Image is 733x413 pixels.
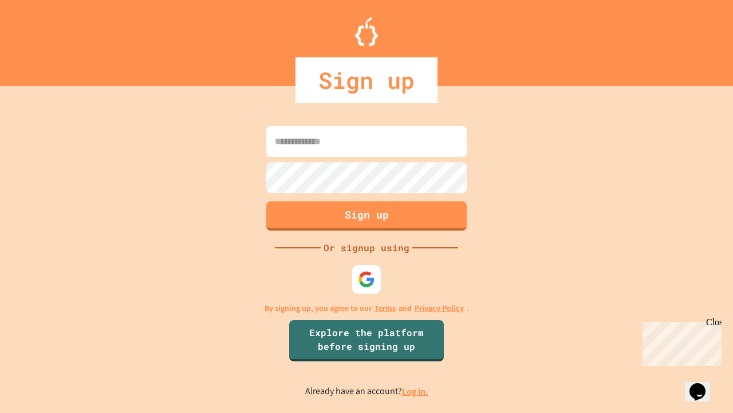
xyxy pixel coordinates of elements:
[685,367,722,402] iframe: chat widget
[5,5,79,73] div: Chat with us now!Close
[266,201,467,231] button: Sign up
[358,271,375,288] img: google-icon.svg
[355,17,378,46] img: Logo.svg
[638,317,722,366] iframe: chat widget
[415,302,464,314] a: Privacy Policy
[305,384,428,399] p: Already have an account?
[265,302,469,314] p: By signing up, you agree to our and .
[295,57,438,103] div: Sign up
[402,385,428,398] a: Log in.
[375,302,396,314] a: Terms
[289,320,444,361] a: Explore the platform before signing up
[321,241,412,255] div: Or signup using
